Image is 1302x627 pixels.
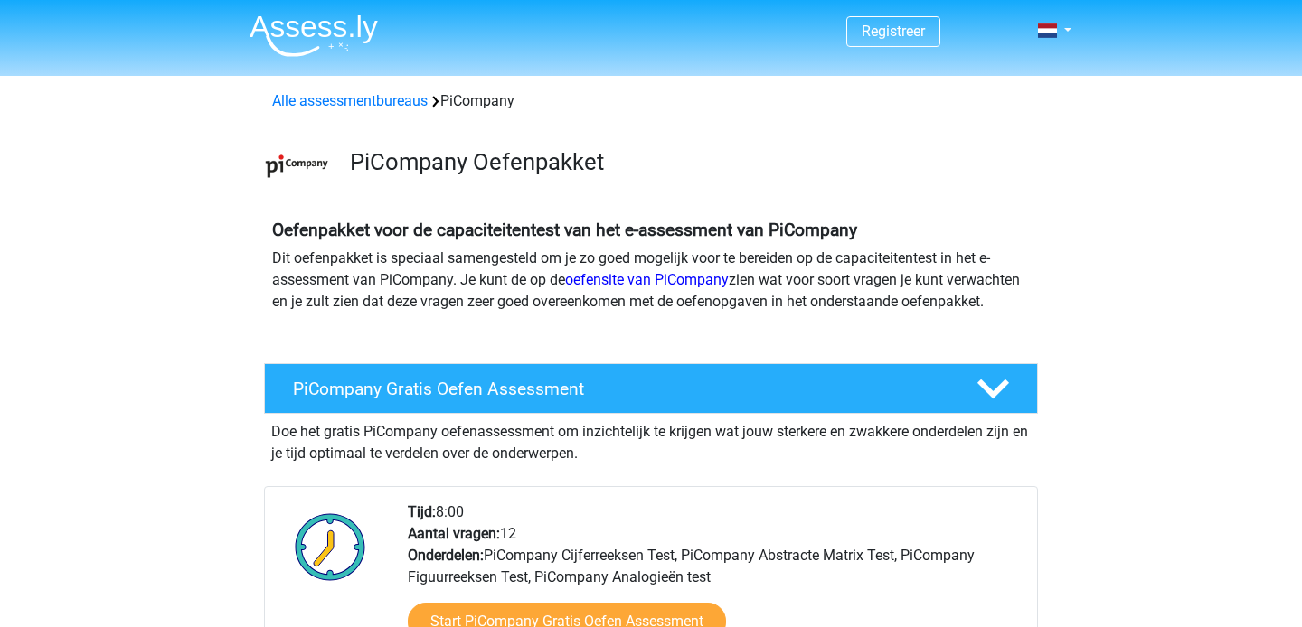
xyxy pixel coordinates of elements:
[272,220,857,240] b: Oefenpakket voor de capaciteitentest van het e-assessment van PiCompany
[408,503,436,520] b: Tijd:
[265,90,1037,112] div: PiCompany
[862,23,925,40] a: Registreer
[408,525,500,542] b: Aantal vragen:
[265,134,329,198] img: picompany.png
[272,92,428,109] a: Alle assessmentbureaus
[250,14,378,57] img: Assessly
[264,414,1038,464] div: Doe het gratis PiCompany oefenassessment om inzichtelijk te krijgen wat jouw sterkere en zwakkere...
[272,248,1030,313] p: Dit oefenpakket is speciaal samengesteld om je zo goed mogelijk voor te bereiden op de capaciteit...
[293,379,948,399] h4: PiCompany Gratis Oefen Assessment
[350,148,1024,176] h3: PiCompany Oefenpakket
[565,271,729,288] a: oefensite van PiCompany
[257,363,1045,414] a: PiCompany Gratis Oefen Assessment
[408,547,484,564] b: Onderdelen:
[285,501,376,592] img: Klok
